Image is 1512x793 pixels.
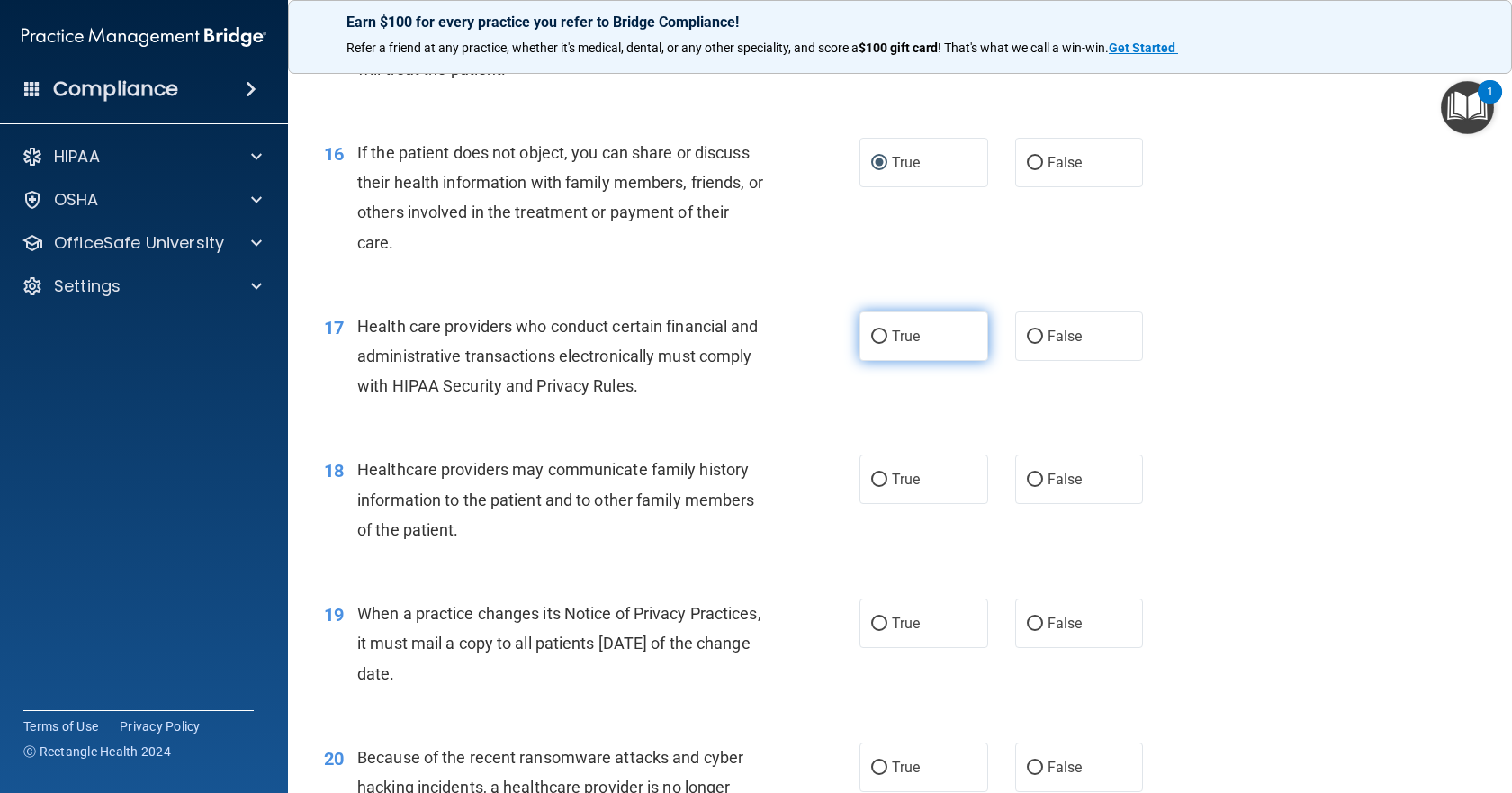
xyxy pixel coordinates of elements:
input: False [1027,473,1043,487]
p: Earn $100 for every practice you refer to Bridge Compliance! [346,14,1453,31]
span: True [892,759,920,776]
strong: Get Started [1109,41,1175,55]
strong: $100 gift card [859,41,938,55]
p: OSHA [54,189,99,211]
span: Refer a friend at any practice, whether it's medical, dental, or any other speciality, and score a [346,41,859,55]
span: True [892,154,920,171]
span: False [1048,328,1083,345]
span: 19 [324,604,344,626]
input: False [1027,330,1043,344]
input: True [871,761,887,775]
a: Privacy Policy [120,717,201,735]
span: 17 [324,317,344,338]
a: Terms of Use [23,717,98,735]
a: Get Started [1109,41,1178,55]
span: 20 [324,748,344,770]
span: False [1048,154,1083,171]
input: True [871,473,887,487]
a: OfficeSafe University [22,232,262,254]
span: When a practice changes its Notice of Privacy Practices, it must mail a copy to all patients [DAT... [357,604,761,682]
p: Settings [54,275,121,297]
span: False [1048,471,1083,488]
h4: Compliance [53,77,178,102]
input: False [1027,761,1043,775]
span: Ⓒ Rectangle Health 2024 [23,743,171,761]
input: True [871,617,887,631]
span: False [1048,759,1083,776]
img: PMB logo [22,19,266,55]
a: Settings [22,275,262,297]
p: HIPAA [54,146,100,167]
a: OSHA [22,189,262,211]
span: False [1048,615,1083,632]
span: True [892,328,920,345]
span: True [892,471,920,488]
input: True [871,157,887,170]
span: 16 [324,143,344,165]
span: Health care providers who conduct certain financial and administrative transactions electronicall... [357,317,759,395]
span: Healthcare providers may communicate family history information to the patient and to other famil... [357,460,754,538]
button: Open Resource Center, 1 new notification [1441,81,1494,134]
span: ! That's what we call a win-win. [938,41,1109,55]
span: 18 [324,460,344,482]
input: True [871,330,887,344]
input: False [1027,617,1043,631]
a: HIPAA [22,146,262,167]
div: 1 [1487,92,1493,115]
input: False [1027,157,1043,170]
span: If the patient does not object, you can share or discuss their health information with family mem... [357,143,763,252]
p: OfficeSafe University [54,232,224,254]
span: True [892,615,920,632]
